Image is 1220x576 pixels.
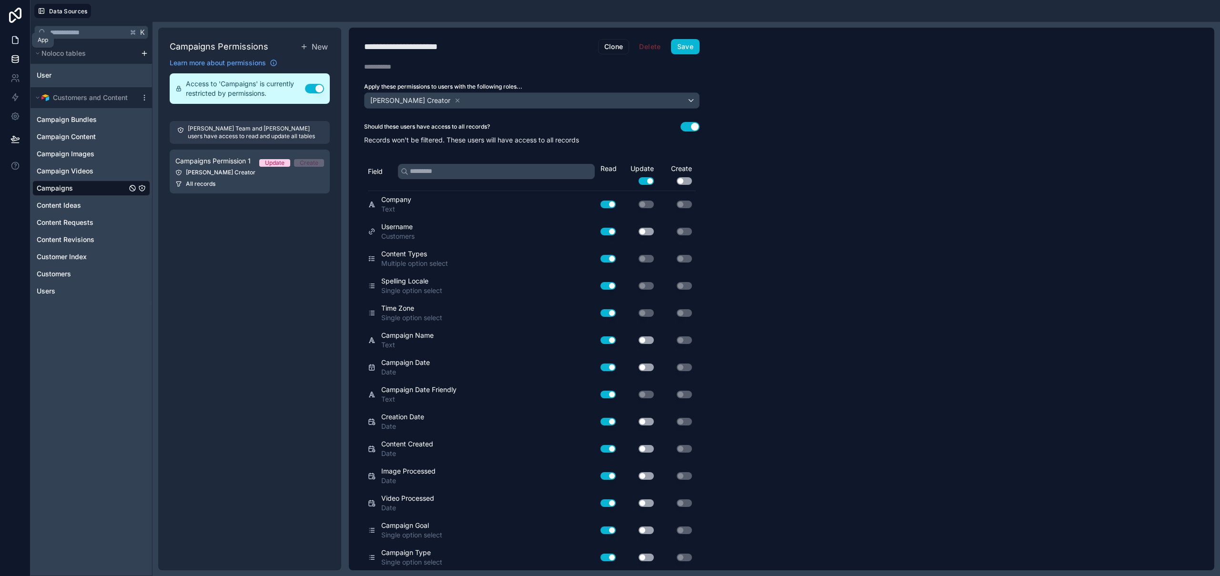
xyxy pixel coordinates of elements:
[32,232,150,247] a: Content Revisions
[32,215,150,230] a: Content Requests
[368,167,383,176] span: Field
[381,449,433,458] span: Date
[34,4,91,18] button: Data Sources
[53,93,128,102] span: Customers and Content
[381,476,436,485] span: Date
[381,548,442,557] span: Campaign Type
[139,29,146,36] span: K
[32,266,150,282] a: Customers
[620,164,658,185] div: Update
[381,557,442,567] span: Single option select
[41,49,86,58] span: Noloco tables
[381,249,448,259] span: Content Types
[381,367,430,377] span: Date
[265,159,285,167] div: Update
[381,494,434,503] span: Video Processed
[32,198,150,213] a: Content Ideas
[381,466,436,476] span: Image Processed
[381,503,434,513] span: Date
[32,68,150,83] a: User
[671,39,700,54] button: Save
[381,521,442,530] span: Campaign Goal
[37,252,87,262] span: Customer Index
[381,303,442,313] span: Time Zone
[600,164,620,173] div: Read
[312,41,328,52] span: New
[170,58,266,68] span: Learn more about permissions
[381,259,448,268] span: Multiple option select
[32,181,150,196] a: Campaigns
[37,115,97,124] span: Campaign Bundles
[381,385,457,394] span: Campaign Date Friendly
[170,40,268,53] h1: Campaigns Permissions
[298,39,330,54] button: New
[381,313,442,323] span: Single option select
[188,125,322,140] p: [PERSON_NAME] Team and [PERSON_NAME] users have access to read and update all tables
[37,149,94,159] span: Campaign Images
[37,183,73,193] span: Campaigns
[49,8,88,15] span: Data Sources
[364,92,700,109] button: [PERSON_NAME] Creator
[186,180,215,188] span: All records
[364,123,490,131] label: Should these users have access to all records?
[364,135,700,145] p: Records won't be filtered. These users will have access to all records
[381,222,415,232] span: Username
[32,129,150,144] a: Campaign Content
[37,218,93,227] span: Content Requests
[37,71,51,80] span: User
[37,235,94,244] span: Content Revisions
[300,159,318,167] div: Create
[32,283,150,299] a: Users
[381,412,424,422] span: Creation Date
[370,96,450,105] span: [PERSON_NAME] Creator
[598,39,630,54] button: Clone
[381,394,457,404] span: Text
[32,163,150,179] a: Campaign Videos
[170,58,277,68] a: Learn more about permissions
[32,47,137,60] button: Noloco tables
[381,439,433,449] span: Content Created
[381,276,442,286] span: Spelling Locale
[381,331,434,340] span: Campaign Name
[381,232,415,241] span: Customers
[32,146,150,162] a: Campaign Images
[381,340,434,350] span: Text
[364,83,700,91] label: Apply these permissions to users with the following roles...
[381,530,442,540] span: Single option select
[41,94,49,101] img: Airtable Logo
[37,269,71,279] span: Customers
[32,91,137,104] button: Airtable LogoCustomers and Content
[170,150,330,193] a: Campaigns Permission 1UpdateCreate[PERSON_NAME] CreatorAll records
[381,195,411,204] span: Company
[32,112,150,127] a: Campaign Bundles
[37,286,55,296] span: Users
[37,201,81,210] span: Content Ideas
[38,36,48,44] div: App
[186,79,305,98] span: Access to 'Campaigns' is currently restricted by permissions.
[37,166,93,176] span: Campaign Videos
[32,249,150,264] a: Customer Index
[381,358,430,367] span: Campaign Date
[381,286,442,295] span: Single option select
[30,43,152,303] div: scrollable content
[175,156,251,166] span: Campaigns Permission 1
[381,204,411,214] span: Text
[37,132,96,141] span: Campaign Content
[175,169,324,176] div: [PERSON_NAME] Creator
[381,422,424,431] span: Date
[658,164,696,185] div: Create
